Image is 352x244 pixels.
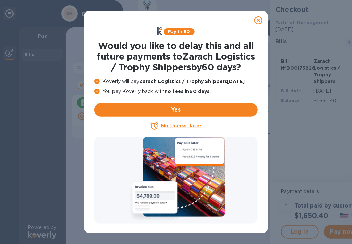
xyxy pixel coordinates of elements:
[165,89,211,94] b: no fees in 60 days .
[94,78,258,85] p: Koverly will pay
[94,103,258,117] button: Yes
[139,79,245,84] b: Zarach Logistics / Trophy Shippers [DATE]
[161,123,201,128] u: No thanks, later
[100,106,252,114] span: Yes
[168,29,190,34] b: Pay in 60
[94,41,258,73] h1: Would you like to delay this and all future payments to Zarach Logistics / Trophy Shippers by 60 ...
[94,88,258,95] p: You pay Koverly back with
